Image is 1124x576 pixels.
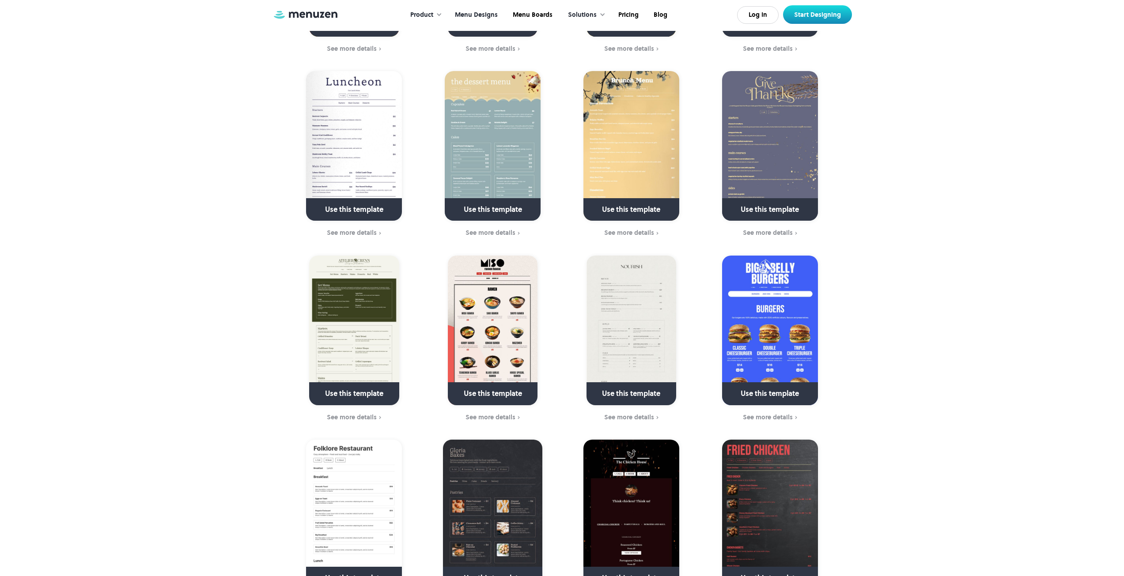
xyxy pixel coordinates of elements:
div: See more details [743,229,793,236]
a: Use this template [309,256,399,405]
a: See more details [291,413,418,422]
a: Start Designing [783,5,852,24]
a: See more details [429,228,556,238]
div: See more details [743,414,793,421]
div: Product [410,10,433,20]
a: Pricing [610,1,645,29]
a: Menu Boards [504,1,559,29]
a: Use this template [587,256,676,405]
a: See more details [706,413,834,422]
a: Menu Designs [447,1,504,29]
div: See more details [604,414,654,421]
a: Use this template [583,71,679,221]
div: See more details [327,414,377,421]
div: See more details [327,229,377,236]
a: See more details [291,228,418,238]
div: See more details [743,45,793,52]
a: See more details [568,228,695,238]
a: See more details [429,413,556,422]
a: See more details [429,44,556,54]
a: Use this template [445,71,541,221]
a: See more details [706,44,834,54]
a: Log In [737,6,779,24]
a: See more details [568,413,695,422]
div: See more details [604,229,654,236]
a: Use this template [448,256,537,405]
a: Use this template [722,71,818,221]
div: Solutions [559,1,610,29]
div: Solutions [568,10,597,20]
a: See more details [291,44,418,54]
a: See more details [706,228,834,238]
div: See more details [327,45,377,52]
a: See more details [568,44,695,54]
div: See more details [604,45,654,52]
div: See more details [465,45,515,52]
a: Blog [645,1,674,29]
div: Product [401,1,447,29]
div: See more details [465,229,515,236]
a: Use this template [306,71,402,221]
a: Use this template [722,256,818,405]
div: See more details [465,414,515,421]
